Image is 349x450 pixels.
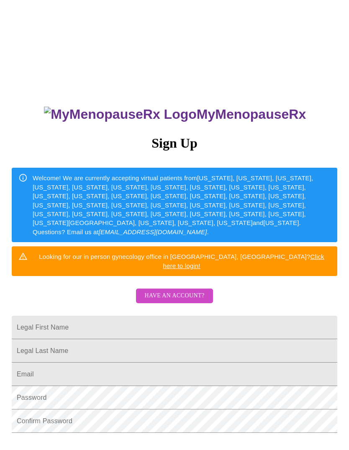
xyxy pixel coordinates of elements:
em: [EMAIL_ADDRESS][DOMAIN_NAME] [99,228,207,235]
div: Looking for our in person gynecology office in [GEOGRAPHIC_DATA], [GEOGRAPHIC_DATA]? [33,249,331,274]
div: Welcome! We are currently accepting virtual patients from [US_STATE], [US_STATE], [US_STATE], [US... [33,170,331,240]
h3: Sign Up [12,136,337,151]
span: Have an account? [144,291,204,301]
h3: MyMenopauseRx [13,107,338,122]
a: Have an account? [134,298,215,305]
button: Have an account? [136,289,213,303]
img: MyMenopauseRx Logo [44,107,196,122]
a: Click here to login! [163,253,324,269]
